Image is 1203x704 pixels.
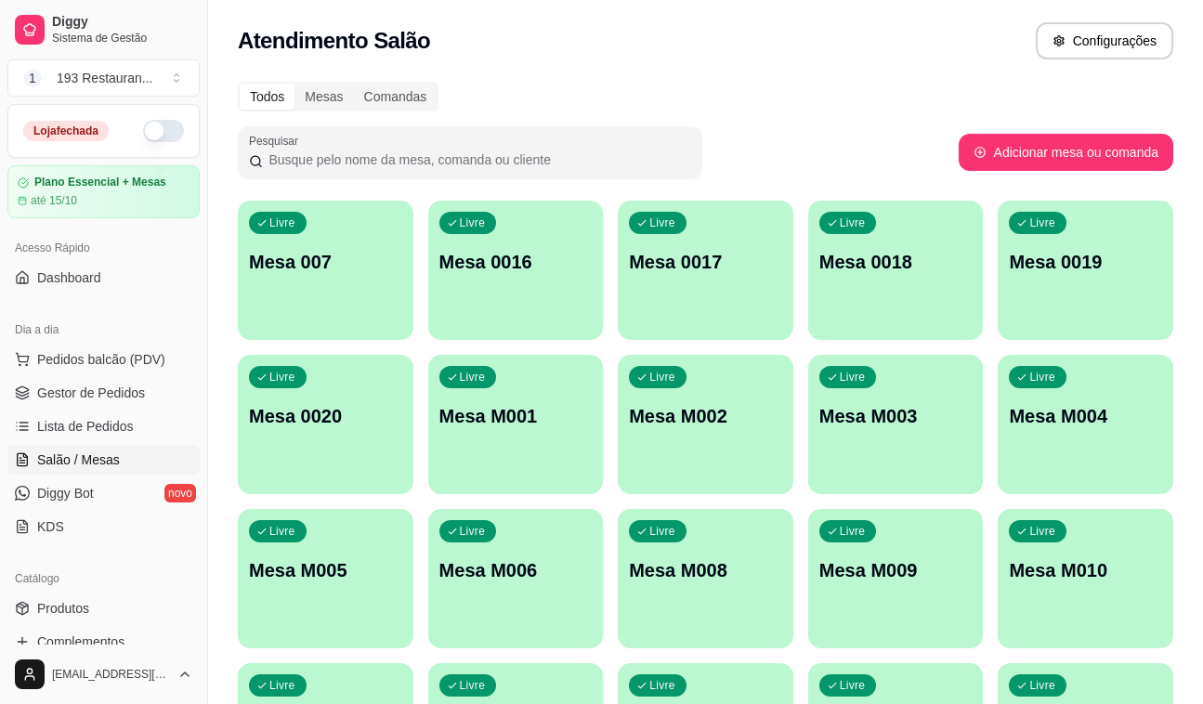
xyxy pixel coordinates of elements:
span: 1 [23,69,42,87]
button: LivreMesa M003 [808,355,984,494]
div: Todos [240,84,294,110]
button: LivreMesa 0019 [998,201,1173,340]
a: Plano Essencial + Mesasaté 15/10 [7,165,200,218]
button: Adicionar mesa ou comanda [959,134,1173,171]
p: Mesa 0016 [439,249,593,275]
span: Gestor de Pedidos [37,384,145,402]
p: Mesa 0019 [1009,249,1162,275]
span: Lista de Pedidos [37,417,134,436]
p: Livre [1029,678,1055,693]
p: Livre [460,524,486,539]
button: LivreMesa M004 [998,355,1173,494]
p: Livre [840,524,866,539]
button: LivreMesa 0016 [428,201,604,340]
button: LivreMesa M002 [618,355,793,494]
p: Mesa M004 [1009,403,1162,429]
p: Livre [1029,524,1055,539]
article: Plano Essencial + Mesas [34,176,166,189]
p: Livre [649,524,675,539]
button: LivreMesa M009 [808,509,984,648]
p: Mesa M005 [249,557,402,583]
button: LivreMesa M008 [618,509,793,648]
input: Pesquisar [263,150,691,169]
button: Pedidos balcão (PDV) [7,345,200,374]
div: Loja fechada [23,121,109,141]
button: LivreMesa M006 [428,509,604,648]
div: Catálogo [7,564,200,593]
p: Mesa M002 [629,403,782,429]
div: Acesso Rápido [7,233,200,263]
p: Mesa M008 [629,557,782,583]
p: Livre [649,678,675,693]
span: Diggy Bot [37,484,94,502]
button: [EMAIL_ADDRESS][DOMAIN_NAME] [7,652,200,697]
p: Livre [649,215,675,230]
p: Livre [840,370,866,385]
button: LivreMesa 0020 [238,355,413,494]
span: Dashboard [37,268,101,287]
button: LivreMesa M001 [428,355,604,494]
p: Mesa M009 [819,557,973,583]
p: Livre [840,215,866,230]
a: DiggySistema de Gestão [7,7,200,52]
p: Mesa 0018 [819,249,973,275]
button: LivreMesa M010 [998,509,1173,648]
a: Complementos [7,627,200,657]
p: Mesa M010 [1009,557,1162,583]
p: Livre [269,678,295,693]
a: Dashboard [7,263,200,293]
label: Pesquisar [249,133,305,149]
p: Mesa M003 [819,403,973,429]
p: Livre [269,370,295,385]
span: Complementos [37,632,124,651]
a: Salão / Mesas [7,445,200,475]
p: Mesa 007 [249,249,402,275]
button: LivreMesa 0017 [618,201,793,340]
button: Alterar Status [143,120,184,142]
button: LivreMesa 007 [238,201,413,340]
button: Configurações [1036,22,1173,59]
p: Livre [460,215,486,230]
a: KDS [7,512,200,541]
a: Produtos [7,593,200,623]
p: Livre [840,678,866,693]
a: Lista de Pedidos [7,411,200,441]
p: Mesa 0017 [629,249,782,275]
p: Mesa M001 [439,403,593,429]
div: Mesas [294,84,353,110]
article: até 15/10 [31,193,77,208]
div: 193 Restauran ... [57,69,153,87]
p: Livre [269,215,295,230]
span: Pedidos balcão (PDV) [37,350,165,369]
p: Livre [269,524,295,539]
div: Comandas [354,84,438,110]
span: Diggy [52,14,192,31]
p: Livre [460,370,486,385]
p: Livre [1029,215,1055,230]
p: Mesa 0020 [249,403,402,429]
div: Dia a dia [7,315,200,345]
a: Diggy Botnovo [7,478,200,508]
p: Livre [460,678,486,693]
span: Salão / Mesas [37,450,120,469]
span: KDS [37,517,64,536]
h2: Atendimento Salão [238,26,430,56]
span: Sistema de Gestão [52,31,192,46]
button: LivreMesa 0018 [808,201,984,340]
a: Gestor de Pedidos [7,378,200,408]
button: LivreMesa M005 [238,509,413,648]
p: Mesa M006 [439,557,593,583]
span: [EMAIL_ADDRESS][DOMAIN_NAME] [52,667,170,682]
span: Produtos [37,599,89,618]
p: Livre [649,370,675,385]
p: Livre [1029,370,1055,385]
button: Select a team [7,59,200,97]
